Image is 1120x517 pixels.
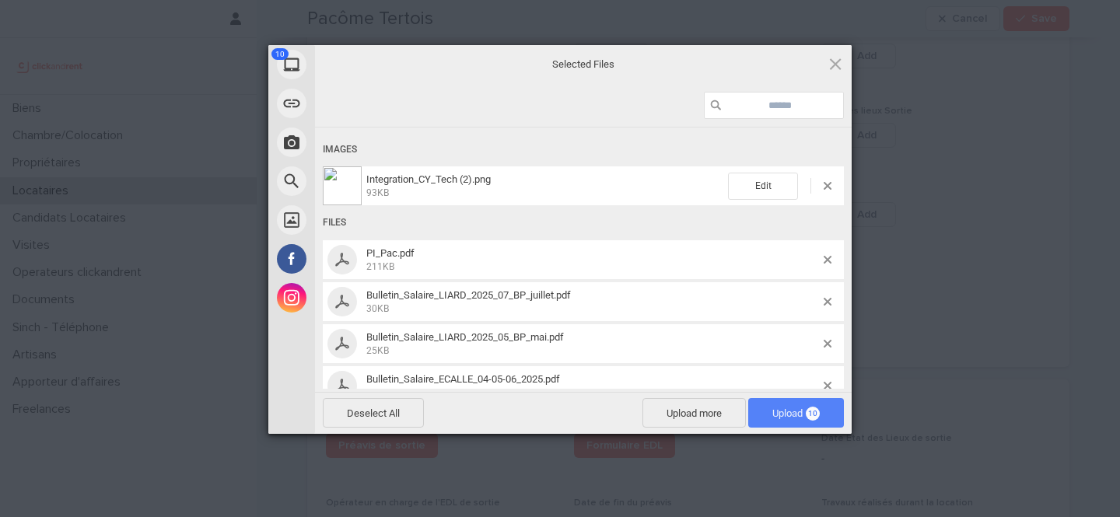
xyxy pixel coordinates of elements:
[366,261,394,272] span: 211KB
[366,387,385,398] span: 1MB
[323,398,424,428] span: Deselect All
[268,45,455,84] div: My Device
[748,398,844,428] span: Upload
[268,239,455,278] div: Facebook
[268,201,455,239] div: Unsplash
[366,247,415,259] span: PI_Pac.pdf
[366,303,389,314] span: 30KB
[323,135,844,164] div: Images
[268,123,455,162] div: Take Photo
[362,247,824,273] span: PI_Pac.pdf
[772,407,820,419] span: Upload
[362,331,824,357] span: Bulletin_Salaire_LIARD_2025_05_BP_mai.pdf
[366,331,564,343] span: Bulletin_Salaire_LIARD_2025_05_BP_mai.pdf
[271,48,289,60] span: 10
[366,289,571,301] span: Bulletin_Salaire_LIARD_2025_07_BP_juillet.pdf
[362,373,824,399] span: Bulletin_Salaire_ECALLE_04-05-06_2025.pdf
[268,278,455,317] div: Instagram
[827,55,844,72] span: Click here or hit ESC to close picker
[366,345,389,356] span: 25KB
[366,173,491,185] span: Integration_CY_Tech (2).png
[366,187,389,198] span: 93KB
[642,398,746,428] span: Upload more
[268,84,455,123] div: Link (URL)
[362,289,824,315] span: Bulletin_Salaire_LIARD_2025_07_BP_juillet.pdf
[366,373,560,385] span: Bulletin_Salaire_ECALLE_04-05-06_2025.pdf
[268,162,455,201] div: Web Search
[323,166,362,205] img: 9014707c-8ed6-482f-87e3-9dec9793fab6
[806,407,820,421] span: 10
[428,57,739,71] span: Selected Files
[323,208,844,237] div: Files
[362,173,728,199] span: Integration_CY_Tech (2).png
[728,173,798,200] span: Edit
